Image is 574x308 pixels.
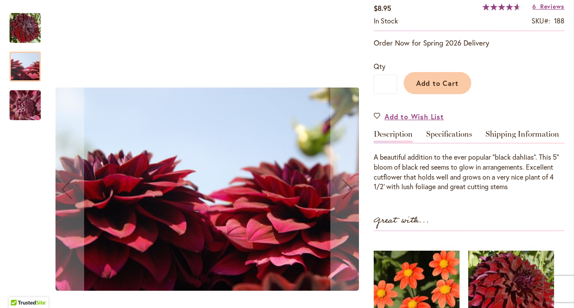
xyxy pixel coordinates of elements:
[404,72,471,94] button: Add to Cart
[7,277,31,301] iframe: Launch Accessibility Center
[374,130,413,143] a: Description
[532,16,550,25] strong: SKU
[374,111,444,121] a: Add to Wish List
[532,2,564,10] a: 6 Reviews
[486,130,559,143] a: Shipping Information
[374,16,398,26] div: Availability
[416,79,459,88] span: Add to Cart
[374,38,564,48] p: Order Now for Spring 2026 Delivery
[532,2,536,10] span: 6
[374,152,564,192] div: A beautiful addition to the ever popular "black dahlias". This 5" bloom of black red seems to glo...
[374,130,564,192] div: Detailed Product Info
[10,43,49,82] div: VOODOO
[374,16,398,25] span: In stock
[10,4,49,43] div: VOODOO
[374,213,429,228] strong: Great with...
[10,13,41,44] img: VOODOO
[426,130,472,143] a: Specifications
[554,16,564,26] div: 188
[540,2,564,10] span: Reviews
[483,3,521,10] div: 93%
[10,82,41,120] div: VOODOO
[374,3,391,13] span: $8.95
[55,88,359,291] img: VOODOO
[385,111,444,121] span: Add to Wish List
[374,62,385,71] span: Qty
